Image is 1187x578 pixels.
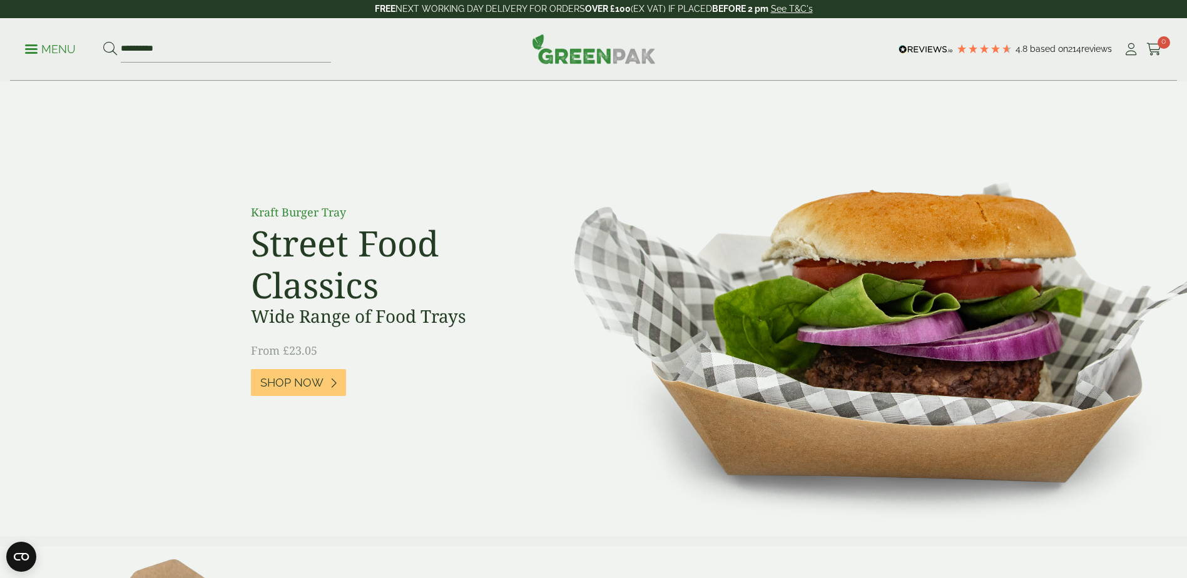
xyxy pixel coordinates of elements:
span: 0 [1158,36,1170,49]
img: REVIEWS.io [899,45,953,54]
h3: Wide Range of Food Trays [251,306,532,327]
p: Kraft Burger Tray [251,204,532,221]
h2: Street Food Classics [251,222,532,306]
a: See T&C's [771,4,813,14]
img: Street Food Classics [534,81,1187,536]
img: GreenPak Supplies [532,34,656,64]
p: Menu [25,42,76,57]
a: Shop Now [251,369,346,396]
a: 0 [1146,40,1162,59]
strong: BEFORE 2 pm [712,4,768,14]
div: 4.79 Stars [956,43,1012,54]
i: Cart [1146,43,1162,56]
span: 4.8 [1016,44,1030,54]
i: My Account [1123,43,1139,56]
span: 214 [1068,44,1081,54]
strong: FREE [375,4,395,14]
span: From £23.05 [251,343,317,358]
span: reviews [1081,44,1112,54]
span: Based on [1030,44,1068,54]
a: Menu [25,42,76,54]
strong: OVER £100 [585,4,631,14]
span: Shop Now [260,376,323,390]
button: Open CMP widget [6,542,36,572]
